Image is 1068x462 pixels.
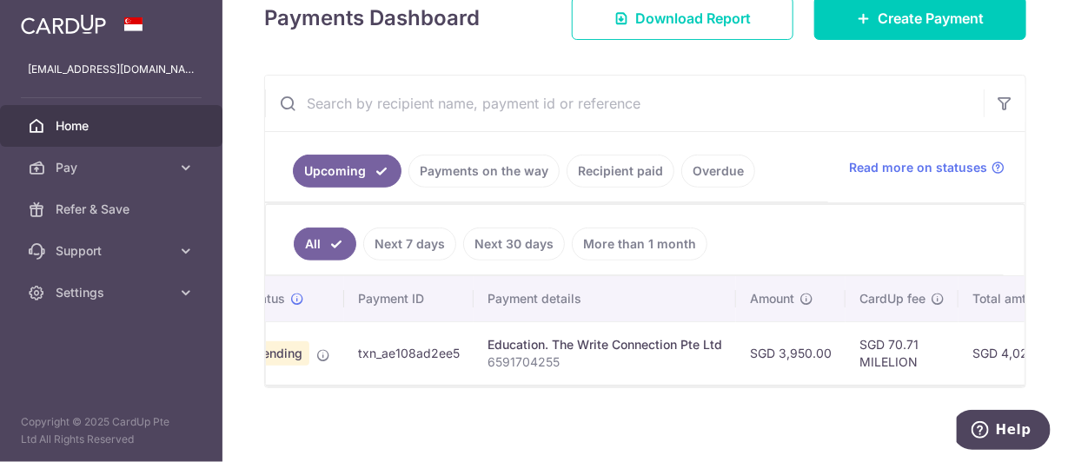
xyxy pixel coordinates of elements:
span: CardUp fee [859,290,925,307]
span: Pending [248,341,309,366]
td: SGD 70.71 MILELION [846,321,959,385]
th: Payment ID [344,276,474,321]
div: Education. The Write Connection Pte Ltd [488,336,722,353]
a: Upcoming [293,155,401,188]
img: CardUp [21,14,106,35]
span: Home [56,117,170,135]
a: Next 7 days [363,228,456,261]
input: Search by recipient name, payment id or reference [265,76,984,131]
a: Read more on statuses [849,159,1005,176]
a: More than 1 month [572,228,707,261]
td: txn_ae108ad2ee5 [344,321,474,385]
span: Download Report [635,8,751,29]
a: Next 30 days [463,228,565,261]
p: [EMAIL_ADDRESS][DOMAIN_NAME] [28,61,195,78]
span: Amount [750,290,794,307]
th: Payment details [474,276,736,321]
span: Create Payment [878,8,984,29]
a: Overdue [681,155,755,188]
span: Settings [56,284,170,301]
td: SGD 4,020.71 [959,321,1065,385]
span: Status [248,290,285,307]
h4: Payments Dashboard [264,3,480,34]
span: Support [56,242,170,260]
span: Read more on statuses [849,159,987,176]
td: SGD 3,950.00 [736,321,846,385]
a: Payments on the way [408,155,560,188]
span: Refer & Save [56,201,170,218]
a: All [294,228,356,261]
iframe: Opens a widget where you can find more information [957,410,1051,453]
p: 6591704255 [488,353,722,371]
span: Pay [56,159,170,176]
a: Recipient paid [567,155,674,188]
span: Total amt. [972,290,1030,307]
